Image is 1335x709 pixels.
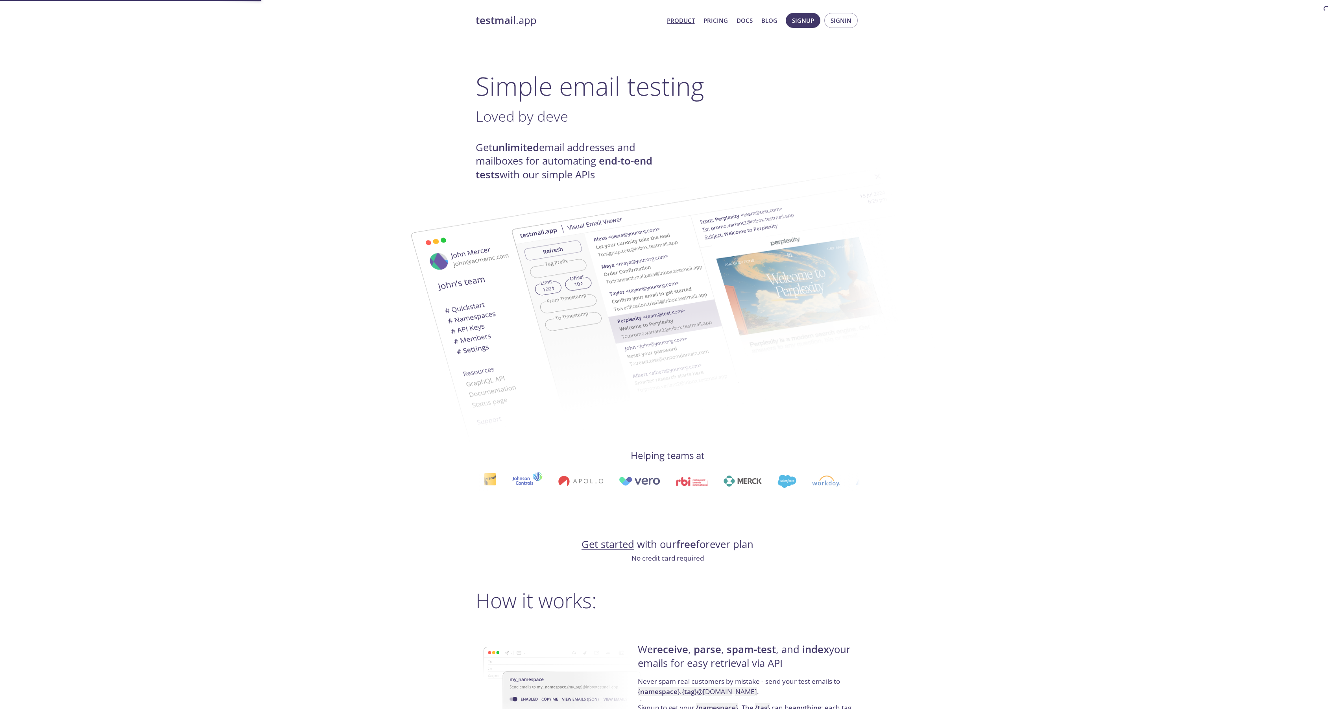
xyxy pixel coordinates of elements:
[727,642,776,656] strong: spam-test
[476,141,668,181] h4: Get email addresses and mailboxes for automating with our simple APIs
[476,538,860,551] h4: with our forever plan
[761,15,777,26] a: Blog
[552,476,596,487] img: apollo
[676,537,696,551] strong: free
[476,14,661,27] a: testmail.app
[476,553,860,563] p: No credit card required
[612,477,654,486] img: vero
[492,141,539,154] strong: unlimited
[737,15,753,26] a: Docs
[792,15,814,26] span: Signup
[476,71,860,101] h1: Simple email testing
[506,472,536,491] img: johnsoncontrols
[771,475,790,488] img: salesforce
[824,13,858,28] button: Signin
[582,537,634,551] a: Get started
[476,449,860,462] h4: Helping teams at
[653,642,688,656] strong: receive
[831,15,851,26] span: Signin
[638,687,757,696] code: { } . { } @[DOMAIN_NAME]
[667,15,695,26] a: Product
[704,15,728,26] a: Pricing
[806,476,834,487] img: workday
[694,642,721,656] strong: parse
[717,476,755,487] img: merck
[476,589,860,612] h2: How it works:
[638,676,857,703] p: Never spam real customers by mistake - send your test emails to .
[638,643,857,676] h4: We , , , and your emails for easy retrieval via API
[476,106,568,126] span: Loved by deve
[802,642,829,656] strong: index
[640,687,678,696] strong: namespace
[670,477,702,486] img: rbi
[511,157,936,423] img: testmail-email-viewer
[476,154,652,181] strong: end-to-end tests
[684,687,694,696] strong: tag
[786,13,820,28] button: Signup
[476,13,516,27] strong: testmail
[381,182,806,449] img: testmail-email-viewer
